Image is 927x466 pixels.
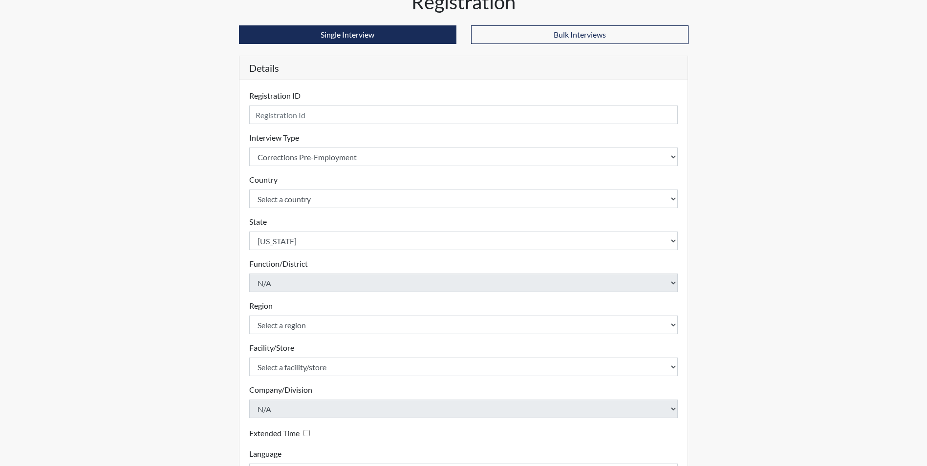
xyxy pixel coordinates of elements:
[471,25,689,44] button: Bulk Interviews
[249,106,678,124] input: Insert a Registration ID, which needs to be a unique alphanumeric value for each interviewee
[249,384,312,396] label: Company/Division
[249,132,299,144] label: Interview Type
[249,448,281,460] label: Language
[239,25,456,44] button: Single Interview
[249,300,273,312] label: Region
[239,56,688,80] h5: Details
[249,90,301,102] label: Registration ID
[249,174,278,186] label: Country
[249,258,308,270] label: Function/District
[249,426,314,440] div: Checking this box will provide the interviewee with an accomodation of extra time to answer each ...
[249,427,300,439] label: Extended Time
[249,342,294,354] label: Facility/Store
[249,216,267,228] label: State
